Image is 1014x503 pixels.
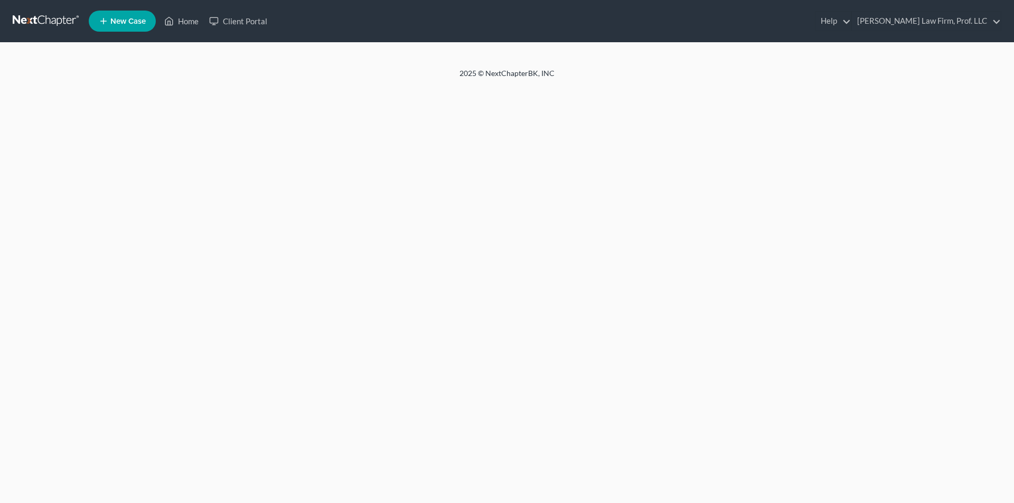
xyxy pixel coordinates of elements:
[204,12,273,31] a: Client Portal
[89,11,156,32] new-legal-case-button: New Case
[815,12,851,31] a: Help
[159,12,204,31] a: Home
[852,12,1001,31] a: [PERSON_NAME] Law Firm, Prof. LLC
[206,68,808,87] div: 2025 © NextChapterBK, INC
